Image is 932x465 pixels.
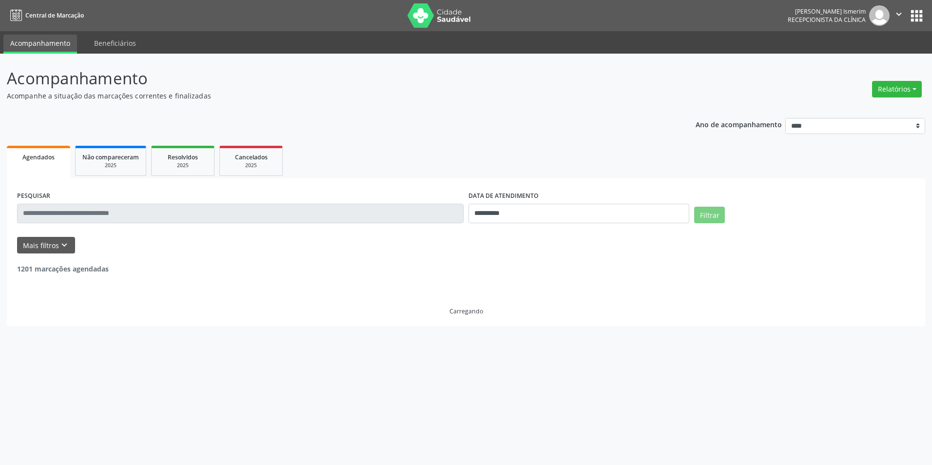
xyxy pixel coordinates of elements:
button: Relatórios [872,81,922,97]
i: keyboard_arrow_down [59,240,70,251]
a: Central de Marcação [7,7,84,23]
a: Acompanhamento [3,35,77,54]
div: Carregando [449,307,483,315]
p: Acompanhamento [7,66,650,91]
span: Cancelados [235,153,268,161]
div: 2025 [227,162,275,169]
a: Beneficiários [87,35,143,52]
button: Mais filtroskeyboard_arrow_down [17,237,75,254]
label: PESQUISAR [17,189,50,204]
div: [PERSON_NAME] Ismerim [788,7,866,16]
button: apps [908,7,925,24]
button:  [890,5,908,26]
div: 2025 [82,162,139,169]
strong: 1201 marcações agendadas [17,264,109,273]
button: Filtrar [694,207,725,223]
span: Resolvidos [168,153,198,161]
img: img [869,5,890,26]
i:  [893,9,904,19]
p: Acompanhe a situação das marcações correntes e finalizadas [7,91,650,101]
span: Agendados [22,153,55,161]
span: Recepcionista da clínica [788,16,866,24]
label: DATA DE ATENDIMENTO [468,189,539,204]
p: Ano de acompanhamento [696,118,782,130]
span: Central de Marcação [25,11,84,19]
div: 2025 [158,162,207,169]
span: Não compareceram [82,153,139,161]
